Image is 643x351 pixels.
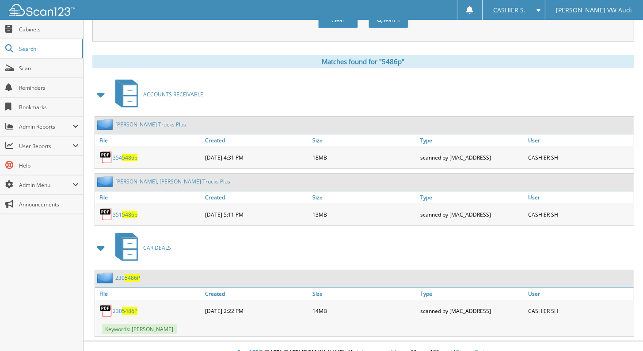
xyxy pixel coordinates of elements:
a: CAR DEALS [110,230,171,265]
a: File [95,134,203,146]
span: Reminders [19,84,79,92]
a: Type [418,191,526,203]
a: Created [203,288,311,300]
span: Scan [19,65,79,72]
span: CAR DEALS [143,244,171,252]
span: CASHIER S. [493,8,525,13]
div: CASHIER SH [526,149,634,166]
span: Bookmarks [19,103,79,111]
span: Admin Menu [19,181,72,189]
a: File [95,288,203,300]
button: Clear [318,12,358,28]
a: ACCOUNTS RECEIVABLE [110,77,203,112]
img: PDF.png [99,151,113,164]
img: PDF.png [99,208,113,221]
a: [PERSON_NAME], [PERSON_NAME] Trucks Plus [115,178,230,185]
div: 18MB [311,149,419,166]
img: PDF.png [99,304,113,317]
div: scanned by [MAC_ADDRESS] [418,302,526,320]
span: 5486p [122,154,137,161]
div: [DATE] 5:11 PM [203,206,311,223]
div: [DATE] 4:31 PM [203,149,311,166]
span: 5486P [125,274,140,282]
img: folder2.png [97,272,115,283]
a: Created [203,191,311,203]
span: 5486P [122,307,137,315]
a: User [526,191,634,203]
a: File [95,191,203,203]
div: 14MB [311,302,419,320]
a: Size [311,191,419,203]
a: User [526,288,634,300]
a: 3515486p [113,211,137,218]
span: User Reports [19,142,72,150]
img: folder2.png [97,176,115,187]
a: Size [311,288,419,300]
a: 2305486P [113,307,137,315]
div: CASHIER SH [526,302,634,320]
span: Announcements [19,201,79,208]
img: scan123-logo-white.svg [9,4,75,16]
span: Keywords: [PERSON_NAME] [102,324,177,334]
div: CASHIER SH [526,206,634,223]
span: ACCOUNTS RECEIVABLE [143,91,203,98]
a: User [526,134,634,146]
img: folder2.png [97,119,115,130]
a: 2305486P [115,274,140,282]
a: [PERSON_NAME] Trucks Plus [115,121,186,128]
div: scanned by [MAC_ADDRESS] [418,149,526,166]
a: Type [418,288,526,300]
span: [PERSON_NAME] VW Audi [556,8,632,13]
span: Admin Reports [19,123,72,130]
a: 3545486p [113,154,137,161]
div: scanned by [MAC_ADDRESS] [418,206,526,223]
a: Created [203,134,311,146]
button: Search [369,12,408,28]
span: Cabinets [19,26,79,33]
span: Help [19,162,79,169]
div: Matches found for "5486p" [92,55,634,68]
a: Type [418,134,526,146]
div: 13MB [311,206,419,223]
div: [DATE] 2:22 PM [203,302,311,320]
span: 5486p [122,211,137,218]
span: Search [19,45,77,53]
iframe: Chat Widget [599,309,643,351]
a: Size [311,134,419,146]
